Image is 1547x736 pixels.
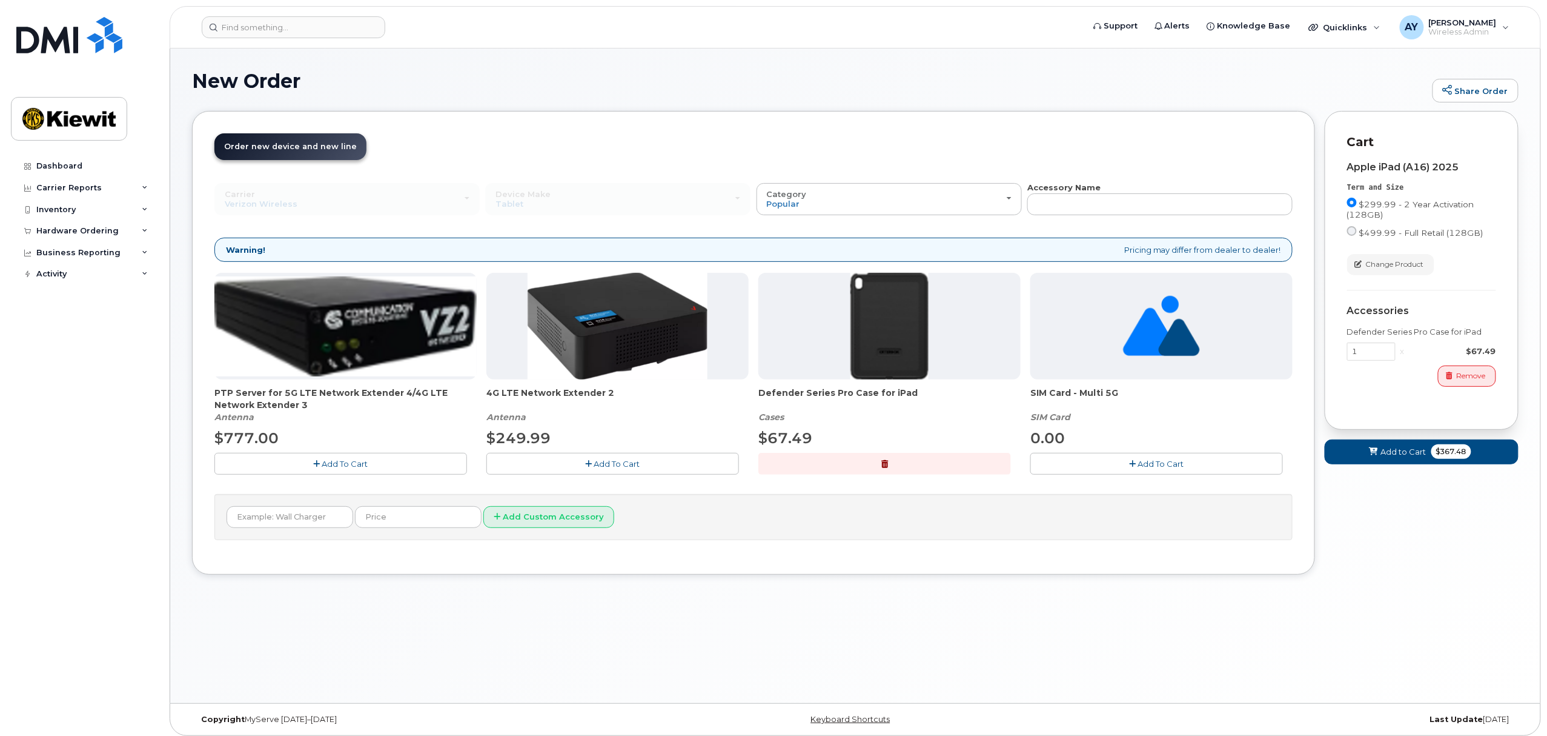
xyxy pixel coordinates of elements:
[486,387,749,411] span: 4G LTE Network Extender 2
[1347,326,1496,338] div: Defender Series Pro Case for iPad
[1457,370,1486,381] span: Remove
[214,412,254,423] em: Antenna
[850,273,929,380] img: defenderipad10thgen.png
[1438,366,1496,387] button: Remove
[192,70,1426,92] h1: New Order
[1030,429,1065,447] span: 0.00
[486,453,739,474] button: Add To Cart
[758,412,784,423] em: Cases
[214,387,477,423] div: PTP Server for 5G LTE Network Extender 4/4G LTE Network Extender 3
[811,715,890,724] a: Keyboard Shortcuts
[1347,306,1496,316] div: Accessories
[201,715,245,724] strong: Copyright
[355,506,482,528] input: Price
[214,276,477,376] img: Casa_Sysem.png
[1396,346,1410,357] div: x
[1076,715,1519,724] div: [DATE]
[1347,199,1474,219] span: $299.99 - 2 Year Activation (128GB)
[1030,453,1283,474] button: Add To Cart
[214,429,279,447] span: $777.00
[227,506,353,528] input: Example: Wall Charger
[1123,273,1200,380] img: no_image_found-2caef05468ed5679b831cfe6fc140e25e0c280774317ffc20a367ab7fd17291e.png
[767,199,800,209] span: Popular
[1030,412,1070,423] em: SIM Card
[1347,226,1357,236] input: $499.99 - Full Retail (128GB)
[1027,182,1101,192] strong: Accessory Name
[1359,228,1483,238] span: $499.99 - Full Retail (128GB)
[758,429,812,447] span: $67.49
[1030,387,1293,423] div: SIM Card - Multi 5G
[214,387,477,411] span: PTP Server for 5G LTE Network Extender 4/4G LTE Network Extender 3
[224,142,357,151] span: Order new device and new line
[486,387,749,423] div: 4G LTE Network Extender 2
[1433,79,1519,103] a: Share Order
[483,506,614,529] button: Add Custom Accessory
[486,429,551,447] span: $249.99
[528,273,708,380] img: 4glte_extender.png
[1494,683,1538,727] iframe: Messenger Launcher
[758,387,1021,423] div: Defender Series Pro Case for iPad
[767,189,807,199] span: Category
[1138,459,1184,469] span: Add To Cart
[1430,715,1483,724] strong: Last Update
[594,459,640,469] span: Add To Cart
[1030,387,1293,411] span: SIM Card - Multi 5G
[214,238,1293,263] div: Pricing may differ from dealer to dealer!
[1431,444,1471,459] span: $367.48
[1325,440,1519,464] button: Add to Cart $367.48
[1347,133,1496,151] p: Cart
[486,412,526,423] em: Antenna
[192,715,634,724] div: MyServe [DATE]–[DATE]
[1347,162,1496,173] div: Apple iPad (A16) 2025
[226,244,265,256] strong: Warning!
[758,387,1021,411] span: Defender Series Pro Case for iPad
[1410,346,1496,357] div: $67.49
[1366,259,1424,270] span: Change Product
[1347,182,1496,193] div: Term and Size
[214,453,467,474] button: Add To Cart
[1347,254,1434,275] button: Change Product
[1347,198,1357,207] input: $299.99 - 2 Year Activation (128GB)
[322,459,368,469] span: Add To Cart
[1381,446,1426,458] span: Add to Cart
[757,183,1022,215] button: Category Popular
